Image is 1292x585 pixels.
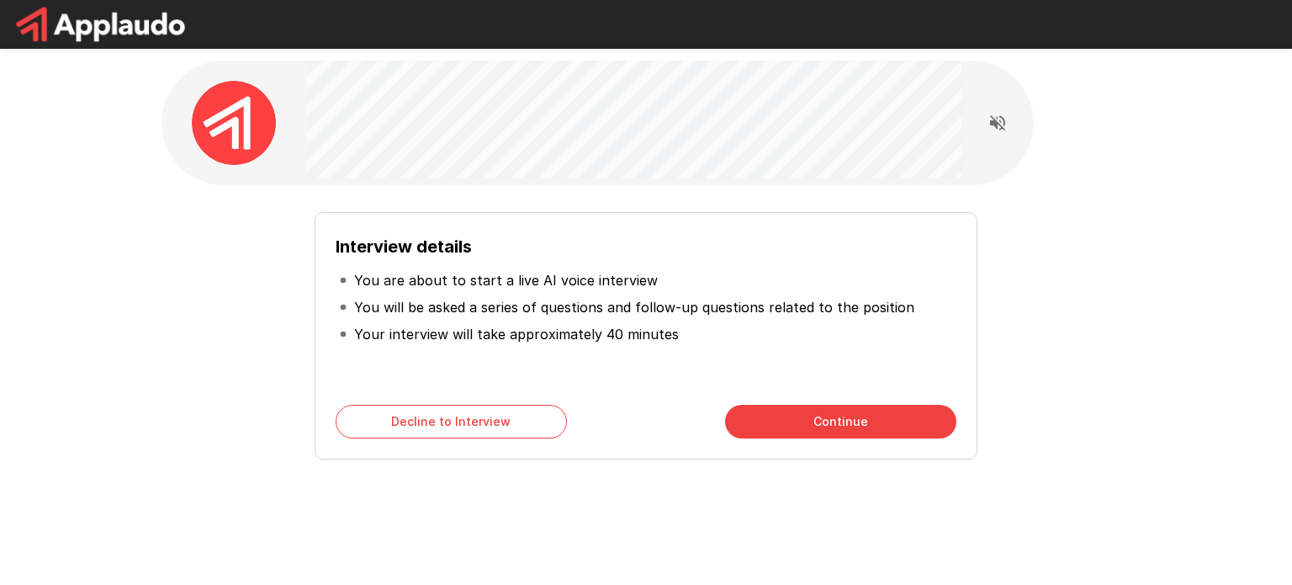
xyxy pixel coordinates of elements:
[981,106,1014,140] button: Read questions aloud
[725,405,956,439] button: Continue
[336,237,472,257] b: Interview details
[354,324,679,344] p: Your interview will take approximately 40 minutes
[336,405,567,439] button: Decline to Interview
[192,81,276,165] img: applaudo_avatar.png
[354,297,914,317] p: You will be asked a series of questions and follow-up questions related to the position
[354,270,658,290] p: You are about to start a live AI voice interview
